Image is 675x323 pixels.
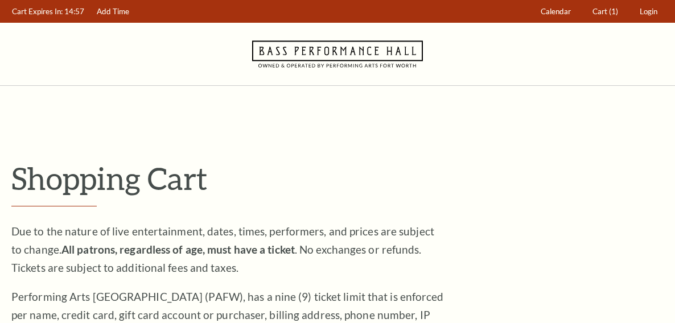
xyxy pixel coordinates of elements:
[11,160,664,197] p: Shopping Cart
[640,7,657,16] span: Login
[536,1,577,23] a: Calendar
[92,1,135,23] a: Add Time
[61,243,295,256] strong: All patrons, regardless of age, must have a ticket
[64,7,84,16] span: 14:57
[609,7,618,16] span: (1)
[635,1,663,23] a: Login
[592,7,607,16] span: Cart
[587,1,624,23] a: Cart (1)
[11,225,434,274] span: Due to the nature of live entertainment, dates, times, performers, and prices are subject to chan...
[12,7,63,16] span: Cart Expires In:
[541,7,571,16] span: Calendar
